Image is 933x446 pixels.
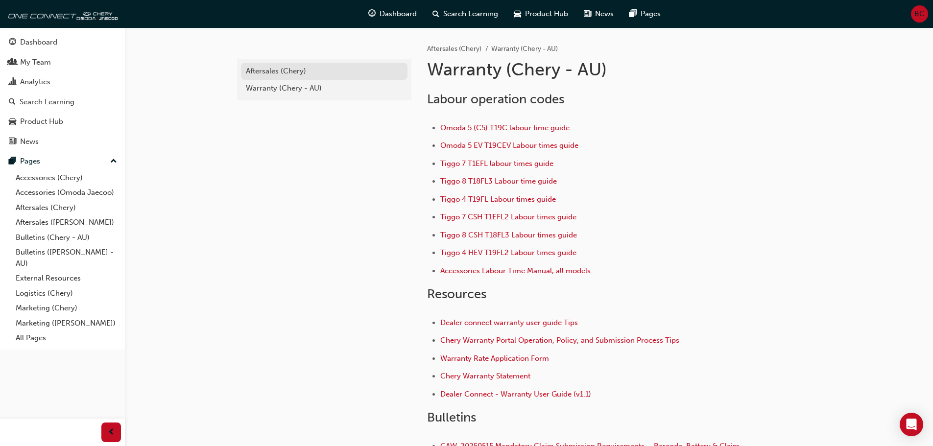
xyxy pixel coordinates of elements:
[241,80,407,97] a: Warranty (Chery - AU)
[440,231,577,239] a: Tiggo 8 CSH T18FL3 Labour times guide
[108,426,115,439] span: prev-icon
[4,53,121,71] a: My Team
[491,44,558,55] li: Warranty (Chery - AU)
[12,200,121,215] a: Aftersales (Chery)
[20,156,40,167] div: Pages
[12,301,121,316] a: Marketing (Chery)
[427,410,476,425] span: Bulletins
[4,33,121,51] a: Dashboard
[914,8,925,20] span: BC
[440,195,556,204] a: Tiggo 4 T19FL Labour times guide
[12,271,121,286] a: External Resources
[9,138,16,146] span: news-icon
[12,215,121,230] a: Aftersales ([PERSON_NAME])
[9,157,16,166] span: pages-icon
[12,230,121,245] a: Bulletins (Chery - AU)
[4,152,121,170] button: Pages
[900,413,923,436] div: Open Intercom Messenger
[9,98,16,107] span: search-icon
[629,8,637,20] span: pages-icon
[440,141,578,150] a: Omoda 5 EV T19CEV Labour times guide
[110,155,117,168] span: up-icon
[9,78,16,87] span: chart-icon
[380,8,417,20] span: Dashboard
[440,123,570,132] a: Omoda 5 (C5) T19C labour time guide
[20,57,51,68] div: My Team
[246,66,403,77] div: Aftersales (Chery)
[4,31,121,152] button: DashboardMy TeamAnalyticsSearch LearningProduct HubNews
[622,4,669,24] a: pages-iconPages
[9,38,16,47] span: guage-icon
[9,58,16,67] span: people-icon
[4,113,121,131] a: Product Hub
[440,177,557,186] a: Tiggo 8 T18FL3 Labour time guide
[440,248,576,257] a: Tiggo 4 HEV T19FL2 Labour times guide
[514,8,521,20] span: car-icon
[440,336,679,345] a: Chery Warranty Portal Operation, Policy, and Submission Process Tips
[425,4,506,24] a: search-iconSearch Learning
[440,372,530,380] a: Chery Warranty Statement
[595,8,614,20] span: News
[440,390,591,399] a: Dealer Connect - Warranty User Guide (v1.1)
[12,330,121,346] a: All Pages
[427,92,564,107] span: Labour operation codes
[440,318,578,327] a: Dealer connect warranty user guide Tips
[20,37,57,48] div: Dashboard
[440,159,553,168] a: Tiggo 7 T1EFL labour times guide
[440,266,591,275] a: Accessories Labour Time Manual, all models
[246,83,403,94] div: Warranty (Chery - AU)
[20,116,63,127] div: Product Hub
[9,117,16,126] span: car-icon
[368,8,376,20] span: guage-icon
[4,73,121,91] a: Analytics
[4,133,121,151] a: News
[525,8,568,20] span: Product Hub
[440,212,576,221] a: Tiggo 7 CSH T1EFL2 Labour times guide
[20,76,50,88] div: Analytics
[584,8,591,20] span: news-icon
[427,45,481,53] a: Aftersales (Chery)
[641,8,661,20] span: Pages
[20,96,74,108] div: Search Learning
[427,59,748,80] h1: Warranty (Chery - AU)
[241,63,407,80] a: Aftersales (Chery)
[5,4,118,23] img: oneconnect
[12,286,121,301] a: Logistics (Chery)
[440,354,549,363] a: Warranty Rate Application Form
[12,185,121,200] a: Accessories (Omoda Jaecoo)
[20,136,39,147] div: News
[432,8,439,20] span: search-icon
[360,4,425,24] a: guage-iconDashboard
[12,170,121,186] a: Accessories (Chery)
[12,316,121,331] a: Marketing ([PERSON_NAME])
[427,286,486,302] span: Resources
[4,93,121,111] a: Search Learning
[506,4,576,24] a: car-iconProduct Hub
[911,5,928,23] button: BC
[12,245,121,271] a: Bulletins ([PERSON_NAME] - AU)
[443,8,498,20] span: Search Learning
[576,4,622,24] a: news-iconNews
